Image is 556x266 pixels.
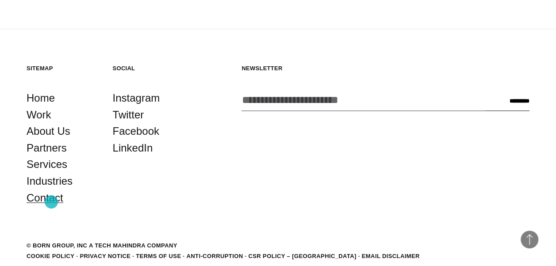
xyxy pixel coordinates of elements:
[113,123,159,140] a: Facebook
[27,241,177,250] div: © BORN GROUP, INC A Tech Mahindra Company
[113,65,186,72] h5: Social
[27,156,67,173] a: Services
[27,123,70,140] a: About Us
[113,90,160,106] a: Instagram
[136,253,181,259] a: Terms of Use
[27,173,73,190] a: Industries
[80,253,130,259] a: Privacy Notice
[27,106,51,123] a: Work
[186,253,243,259] a: Anti-Corruption
[27,65,100,72] h5: Sitemap
[27,140,67,156] a: Partners
[27,90,55,106] a: Home
[521,231,538,248] button: Back to Top
[242,65,529,72] h5: Newsletter
[113,106,144,123] a: Twitter
[362,253,420,259] a: Email Disclaimer
[113,140,153,156] a: LinkedIn
[248,253,356,259] a: CSR POLICY – [GEOGRAPHIC_DATA]
[27,253,74,259] a: Cookie Policy
[27,190,63,206] a: Contact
